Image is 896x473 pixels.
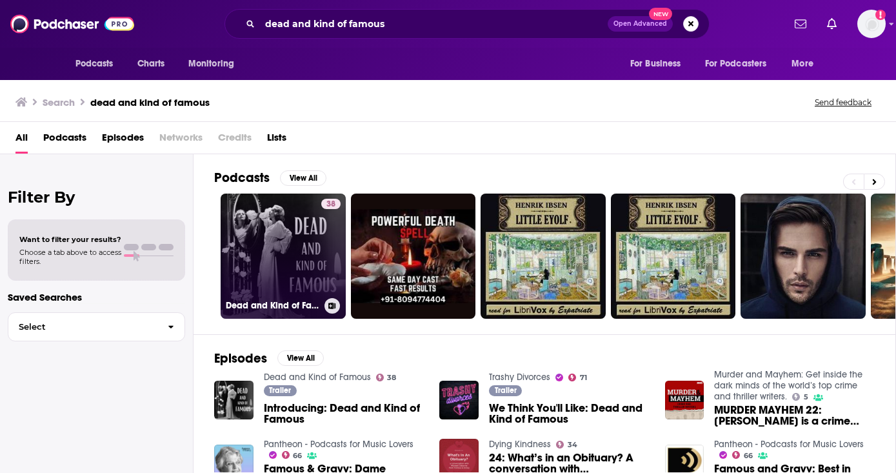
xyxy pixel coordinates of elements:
h2: Podcasts [214,170,270,186]
a: Lists [267,127,286,154]
button: View All [277,350,324,366]
span: For Podcasters [705,55,767,73]
a: All [15,127,28,154]
span: 66 [293,453,302,459]
div: Search podcasts, credits, & more... [224,9,710,39]
a: Dying Kindness [489,439,551,450]
span: Want to filter your results? [19,235,121,244]
span: 34 [568,442,577,448]
a: MURDER MAYHEM 22: John Connolly is a crime writer famous for his series of novels including The K... [714,405,875,427]
span: Networks [159,127,203,154]
span: Logged in as anaresonate [857,10,886,38]
button: Select [8,312,185,341]
img: User Profile [857,10,886,38]
span: MURDER MAYHEM 22: [PERSON_NAME] is a crime writer famous for his series of novels including The K... [714,405,875,427]
button: open menu [697,52,786,76]
span: For Business [630,55,681,73]
span: Select [8,323,157,331]
a: 34 [556,441,577,448]
button: open menu [782,52,830,76]
span: 66 [744,453,753,459]
a: Show notifications dropdown [790,13,811,35]
a: Episodes [102,127,144,154]
h3: Dead and Kind of Famous [226,300,319,311]
svg: Add a profile image [875,10,886,20]
a: We Think You'll Like: Dead and Kind of Famous [489,403,650,425]
a: 66 [282,451,303,459]
a: Murder and Mayhem: Get inside the dark minds of the world’s top crime and thriller writers. [714,369,862,402]
h2: Filter By [8,188,185,206]
h2: Episodes [214,350,267,367]
img: MURDER MAYHEM 22: John Connolly is a crime writer famous for his series of novels including The K... [665,381,704,420]
span: New [649,8,672,20]
span: Open Advanced [613,21,667,27]
span: Choose a tab above to access filters. [19,248,121,266]
button: View All [280,170,326,186]
span: 38 [387,375,396,381]
a: PodcastsView All [214,170,326,186]
a: Podcasts [43,127,86,154]
a: 38 [321,199,341,209]
span: Trailer [495,387,517,394]
button: Show profile menu [857,10,886,38]
a: Show notifications dropdown [822,13,842,35]
span: Trailer [269,387,291,394]
a: EpisodesView All [214,350,324,367]
a: 38 [376,374,397,381]
button: Open AdvancedNew [608,16,673,32]
button: open menu [621,52,697,76]
a: 38Dead and Kind of Famous [221,194,346,319]
a: 71 [568,374,587,381]
span: More [791,55,813,73]
span: Podcasts [75,55,114,73]
span: Monitoring [188,55,234,73]
a: Pantheon - Podcasts for Music Lovers [714,439,864,450]
img: Introducing: Dead and Kind of Famous [214,381,254,420]
a: Pantheon - Podcasts for Music Lovers [264,439,413,450]
a: 5 [792,393,808,401]
a: Charts [129,52,173,76]
h3: dead and kind of famous [90,96,210,108]
button: Send feedback [811,97,875,108]
h3: Search [43,96,75,108]
a: Dead and Kind of Famous [264,372,371,383]
span: 5 [804,394,808,400]
span: Credits [218,127,252,154]
img: We Think You'll Like: Dead and Kind of Famous [439,381,479,420]
span: 71 [580,375,587,381]
img: Podchaser - Follow, Share and Rate Podcasts [10,12,134,36]
span: Charts [137,55,165,73]
a: Introducing: Dead and Kind of Famous [264,403,424,425]
a: 66 [732,451,753,459]
a: Trashy Divorces [489,372,550,383]
button: open menu [66,52,130,76]
p: Saved Searches [8,291,185,303]
span: 38 [326,198,335,211]
button: open menu [179,52,251,76]
input: Search podcasts, credits, & more... [260,14,608,34]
